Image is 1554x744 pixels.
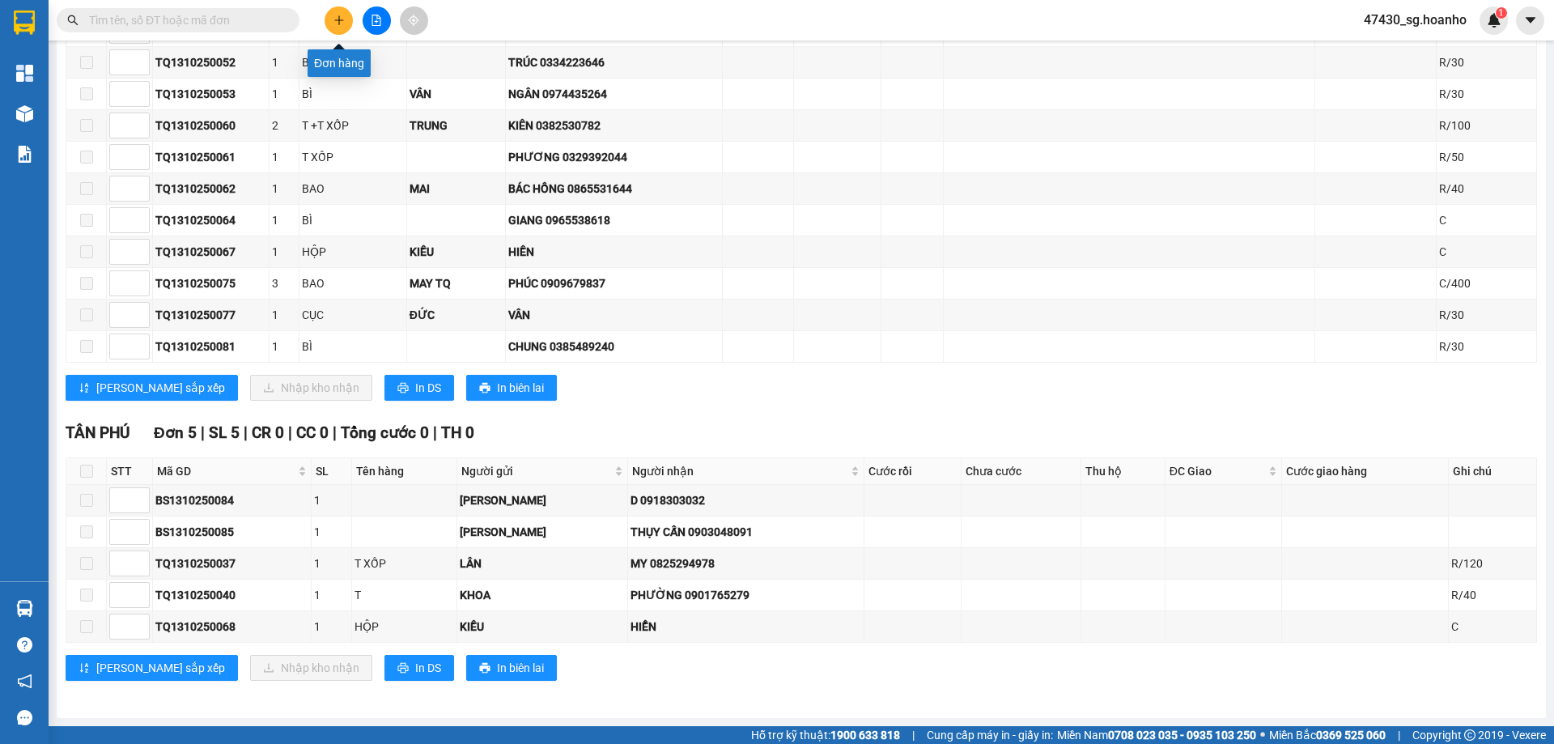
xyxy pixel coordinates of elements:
div: TQ1310250062 [155,180,266,198]
th: STT [107,458,153,485]
button: file-add [363,6,391,35]
span: In biên lai [497,659,544,677]
div: TÂN PHÚ [14,14,94,53]
span: Người gửi [461,462,611,480]
div: T XỐP [302,148,404,166]
button: downloadNhập kho nhận [250,375,372,401]
div: HIỀN [508,243,720,261]
div: BÌ [302,211,404,229]
div: [PERSON_NAME] [460,491,625,509]
div: BAO [302,180,404,198]
div: THỤY CẤN 0903048091 [631,523,861,541]
th: Cước giao hàng [1282,458,1448,485]
span: copyright [1464,729,1475,741]
button: printerIn biên lai [466,375,557,401]
div: T [355,586,454,604]
span: printer [397,662,409,675]
div: HỘP [302,243,404,261]
div: R/30 [1439,338,1534,355]
div: 1 [314,555,349,572]
div: PHÚC 0909679837 [508,274,720,292]
span: Gửi: [14,15,39,32]
span: caret-down [1523,13,1538,28]
span: printer [479,382,490,395]
sup: 1 [1496,7,1507,19]
div: TQ1310250081 [155,338,266,355]
div: TQ1310250075 [155,274,266,292]
div: GIANG 0965538618 [508,211,720,229]
div: HỘP [355,618,454,636]
div: [PERSON_NAME] [105,14,235,50]
td: BS1310250084 [153,485,312,517]
div: T XỐP [355,555,454,572]
td: TQ1310250037 [153,548,312,580]
th: Cước rồi [864,458,962,485]
div: HIỂN [631,618,861,636]
div: R/120 [1451,555,1534,572]
th: Chưa cước [962,458,1081,485]
div: VÂN [410,85,503,103]
span: ⚪️ [1260,732,1265,738]
div: Tên hàng: 1BAO ( : 1 ) [14,104,235,124]
div: KHOA [460,586,625,604]
div: R/30 [1439,53,1534,71]
span: CC 0 [296,423,329,442]
span: plus [333,15,345,26]
div: TQ1310250060 [155,117,266,134]
button: sort-ascending[PERSON_NAME] sắp xếp [66,375,238,401]
td: TQ1310250077 [153,300,270,331]
span: | [433,423,437,442]
div: TQ1310250077 [155,306,266,324]
div: CỤC [302,306,404,324]
div: BÌ [302,53,404,71]
div: R/40 [1439,180,1534,198]
span: 1 [1498,7,1504,19]
div: TQ1310250052 [155,53,266,71]
span: ĐC Giao [1170,462,1266,480]
div: TQ1310250037 [155,555,308,572]
span: [PERSON_NAME] sắp xếp [96,659,225,677]
input: Tìm tên, số ĐT hoặc mã đơn [89,11,280,29]
span: Miền Nam [1057,726,1256,744]
span: 47430_sg.hoanho [1351,10,1480,30]
span: Tổng cước 0 [341,423,429,442]
div: BS1310250085 [155,523,308,541]
div: 1 [314,586,349,604]
div: T +T XỐP [302,117,404,134]
span: SL 5 [209,423,240,442]
span: | [333,423,337,442]
div: R/50 [1439,148,1534,166]
span: Miền Bắc [1269,726,1386,744]
div: MAY TQ [410,274,503,292]
div: VÂN [508,306,720,324]
span: [PERSON_NAME] sắp xếp [96,379,225,397]
span: TÂN PHÚ [66,423,129,442]
button: printerIn DS [384,655,454,681]
strong: 0369 525 060 [1316,729,1386,742]
div: C [1451,618,1534,636]
div: TQ1310250067 [155,243,266,261]
div: BÌ [302,85,404,103]
span: Hỗ trợ kỹ thuật: [751,726,900,744]
span: TH 0 [441,423,474,442]
button: printerIn DS [384,375,454,401]
td: TQ1310250052 [153,47,270,79]
div: ÚT THỦY [105,50,235,70]
span: message [17,710,32,725]
span: notification [17,674,32,689]
span: | [244,423,248,442]
div: C [1439,211,1534,229]
div: PHƯƠNG 0329392044 [508,148,720,166]
span: In DS [415,379,441,397]
div: TQ1310250064 [155,211,266,229]
div: MAI [410,180,503,198]
div: TQ1310250068 [155,618,308,636]
strong: 0708 023 035 - 0935 103 250 [1108,729,1256,742]
div: TQ1310250053 [155,85,266,103]
div: 1 [314,618,349,636]
span: | [201,423,205,442]
img: icon-new-feature [1487,13,1501,28]
img: solution-icon [16,146,33,163]
span: aim [408,15,419,26]
img: warehouse-icon [16,600,33,617]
